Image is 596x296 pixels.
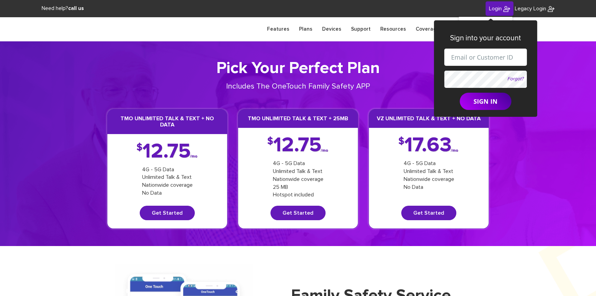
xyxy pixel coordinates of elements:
span: Legacy Login [515,6,546,11]
span: /mo [190,155,198,158]
span: /mo [451,149,458,152]
div: No Data [142,189,193,197]
a: Devices [317,22,346,36]
h3: VZ Unlimited Talk & Text + No Data [369,109,489,128]
div: Unlimited Talk & Text [273,167,323,175]
a: Legacy Login [515,5,554,13]
span: /mo [321,149,328,152]
div: Hotspot included [273,191,323,199]
div: 25 MB [273,183,323,191]
p: Includes The OneTouch Family Safety APP [203,81,394,92]
div: 17.63 [398,138,459,153]
div: Nationwide coverage [142,181,193,189]
a: Plans [294,22,317,36]
a: Support [346,22,375,36]
div: 4G - 5G Data [404,160,454,167]
span: $ [137,144,142,151]
div: No Data [404,183,454,191]
div: Unlimited Talk & Text [404,167,454,175]
a: Forgot? [507,76,523,81]
a: Get Started [270,206,326,220]
span: $ [398,138,404,145]
div: 4G - 5G Data [273,160,323,167]
h3: TMO Unlimited Talk & Text + 25MB [238,109,358,128]
h3: Sign into your account [444,34,527,42]
a: Get Started [401,206,456,220]
div: Unlimited Talk & Text [142,173,193,181]
strong: call us [68,6,84,11]
a: Resources [375,22,411,36]
a: Features [262,22,294,36]
h3: TMO Unlimited Talk & Text + No Data [107,109,227,134]
div: 12.75 [137,144,198,159]
div: Nationwide coverage [273,175,323,183]
div: 12.75 [267,138,329,153]
input: Email or Customer ID [444,49,527,66]
button: SIGN IN [460,93,511,110]
span: Need help? [42,6,84,11]
h1: Pick Your Perfect Plan [107,59,489,79]
a: Coverage [411,22,444,36]
div: Nationwide coverage [404,175,454,183]
div: 4G - 5G Data [142,166,193,174]
a: Get Started [140,206,195,220]
img: YereimWireless [503,6,510,12]
span: $ [267,138,273,145]
img: YereimWireless [547,6,554,12]
span: Login [489,6,502,11]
